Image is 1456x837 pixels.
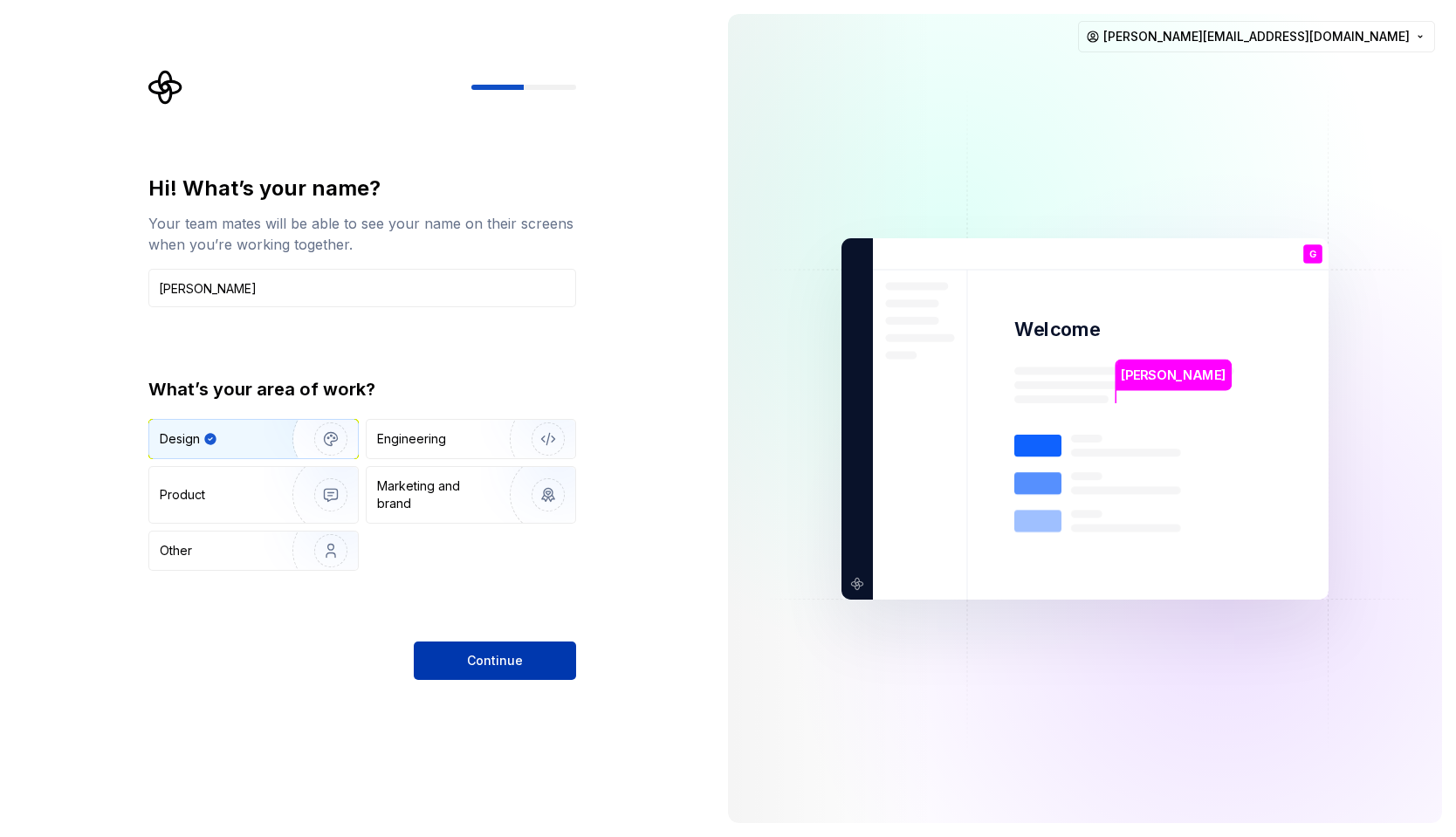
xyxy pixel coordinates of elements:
div: Your team mates will be able to see your name on their screens when you’re working together. [148,213,576,255]
svg: Supernova Logo [148,70,183,105]
span: Continue [467,652,523,669]
button: Continue [414,641,576,680]
div: Marketing and brand [377,477,495,512]
div: Hi! What’s your name? [148,175,576,202]
div: Other [160,542,192,559]
div: What’s your area of work? [148,377,576,401]
button: [PERSON_NAME][EMAIL_ADDRESS][DOMAIN_NAME] [1078,21,1435,52]
p: Welcome [1014,317,1100,342]
p: G [1309,249,1316,258]
p: [PERSON_NAME] [1121,365,1226,384]
input: Han Solo [148,269,576,307]
div: Product [160,486,205,504]
span: [PERSON_NAME][EMAIL_ADDRESS][DOMAIN_NAME] [1103,28,1410,45]
div: Engineering [377,430,446,448]
div: Design [160,430,200,448]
